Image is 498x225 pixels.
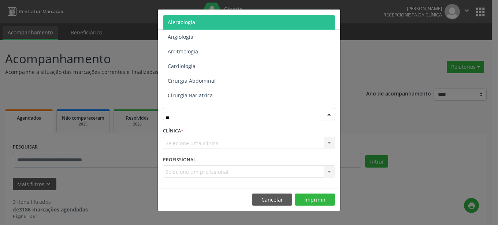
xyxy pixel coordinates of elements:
[168,33,193,40] span: Angiologia
[326,10,340,27] button: Close
[168,19,195,26] span: Alergologia
[163,154,196,165] label: PROFISSIONAL
[168,48,198,55] span: Arritmologia
[252,194,292,206] button: Cancelar
[168,63,196,70] span: Cardiologia
[168,77,216,84] span: Cirurgia Abdominal
[168,92,213,99] span: Cirurgia Bariatrica
[163,125,183,137] label: CLÍNICA
[163,15,247,24] h5: Relatório de agendamentos
[295,194,335,206] button: Imprimir
[168,106,232,113] span: Cirurgia Cabeça e Pescoço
